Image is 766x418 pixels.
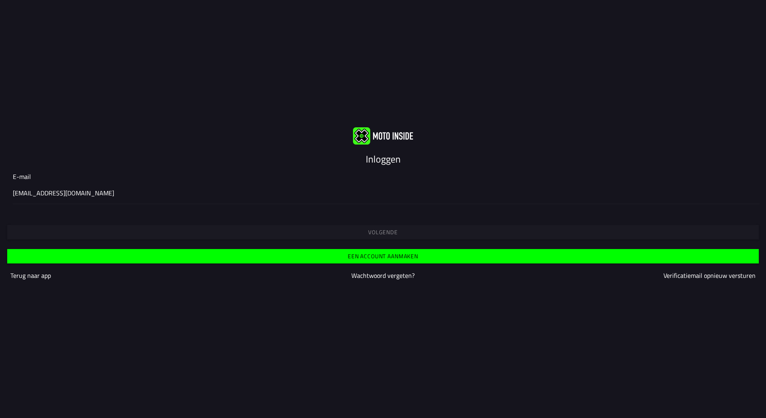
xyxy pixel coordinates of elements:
input: E-mail [13,188,753,198]
a: Wachtwoord vergeten? [351,271,415,280]
a: Terug naar app [10,271,51,280]
ion-button: Een account aanmaken [7,249,759,263]
ion-text: Inloggen [366,152,401,166]
a: Verificatiemail opnieuw versturen [663,271,756,280]
ion-input: E-mail [13,172,753,204]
